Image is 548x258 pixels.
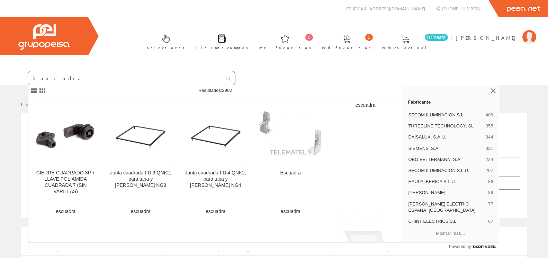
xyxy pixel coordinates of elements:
a: [PERSON_NAME] [456,29,536,35]
span: 67 [488,218,493,224]
span: Pedido actual [382,44,429,51]
span: [PERSON_NAME] ELECTRIC ESPAÑA, [GEOGRAPHIC_DATA] [408,201,485,213]
td: No se han encontrado artículos, pruebe con otra búsqueda [28,189,468,206]
span: 0 [305,34,313,41]
span: Powered by [449,243,471,250]
span: [PERSON_NAME] [408,190,485,196]
a: escuadra [328,97,403,203]
span: Ped. favoritos [322,44,371,51]
div: Escuadra [259,170,322,176]
span: THREELINE TECHNOLOGY, SL [408,123,483,129]
span: 86 [488,190,493,196]
a: Fabricante [402,96,499,107]
img: Grupo Peisa [18,24,70,50]
a: Últimas compras [188,29,252,54]
div: Junta cuadrada FD 4 QNK2, para tapa y [PERSON_NAME] NG4 [184,170,247,189]
span: 355 [486,123,493,129]
span: 77 [488,201,493,213]
a: Listado de artículos [28,141,133,157]
div: CIERRE CUADRADO 3P + LLAVE POLIAMIDA CUADRADA 7 (SIN VARILLAS) [34,170,97,195]
img: CIERRE CUADRADO 3P + LLAVE POLIAMIDA CUADRADA 7 (SIN VARILLAS) [35,102,97,164]
input: Buscar ... [28,71,222,85]
div: escuadra [34,209,97,215]
span: [PERSON_NAME] [456,34,519,41]
span: SECOM ILUMINACION S.L. [408,112,483,118]
div: escuadra [184,209,247,215]
span: SECOM ILUMINACION S.L.U. [408,168,483,174]
img: Escuadra [259,111,322,156]
span: Art. favoritos [259,44,311,51]
span: OBO BETTERMANN, S.A. [408,156,483,163]
a: Powered by [449,242,499,251]
span: 0 línea/s [425,34,448,41]
button: Mostrar más… [405,228,496,239]
span: Si no ha encontrado algún artículo en nuestro catálogo introduzca aquí la cantidad y la descripci... [28,235,497,251]
a: Inicio [21,101,50,107]
img: Junta cuadrada FD 4 QNK2, para tapa y marco cuadrado NG4 [185,102,247,164]
span: Selectores [147,44,185,51]
a: CIERRE CUADRADO 3P + LLAVE POLIAMIDA CUADRADA 7 (SIN VARILLAS) CIERRE CUADRADO 3P + LLAVE POLIAMI... [28,97,103,203]
span: Últimas compras [195,44,248,51]
span: DAISALUX, S.A.U. [408,134,483,140]
span: [PHONE_NUMBER] [442,6,480,11]
div: escuadra [334,102,397,108]
span: SIEMENS, S.A. [408,145,483,152]
div: escuadra [109,209,172,215]
span: 86 [488,179,493,185]
a: Selectores [140,29,188,54]
span: HAUPA IBERICA S.L.U. [408,179,485,185]
h1: 7214481 [28,124,520,138]
span: 321 [486,145,493,152]
span: 406 [486,112,493,118]
span: 207 [486,168,493,174]
span: Resultados: [198,88,232,93]
label: Mostrar [28,164,88,174]
div: escuadra [259,209,322,215]
a: Junta cuadrada FD 9 QNK2, para tapa y marco cuadrado NG9 Junta cuadrada FD 9 QNK2, para tapa y [P... [103,97,178,203]
a: Junta cuadrada FD 4 QNK2, para tapa y marco cuadrado NG4 Junta cuadrada FD 4 QNK2, para tapa y [P... [178,97,253,203]
span: [EMAIL_ADDRESS][DOMAIN_NAME] [353,6,425,11]
img: Junta cuadrada FD 9 QNK2, para tapa y marco cuadrado NG9 [109,102,172,164]
div: Junta cuadrada FD 9 QNK2, para tapa y [PERSON_NAME] NG9 [109,170,172,189]
span: 224 [486,156,493,163]
span: 2902 [222,88,232,93]
span: CHINT ELECTRICS S.L. [408,218,485,224]
span: 0 [365,34,373,41]
span: 344 [486,134,493,140]
a: Escuadra Escuadra [253,97,327,203]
